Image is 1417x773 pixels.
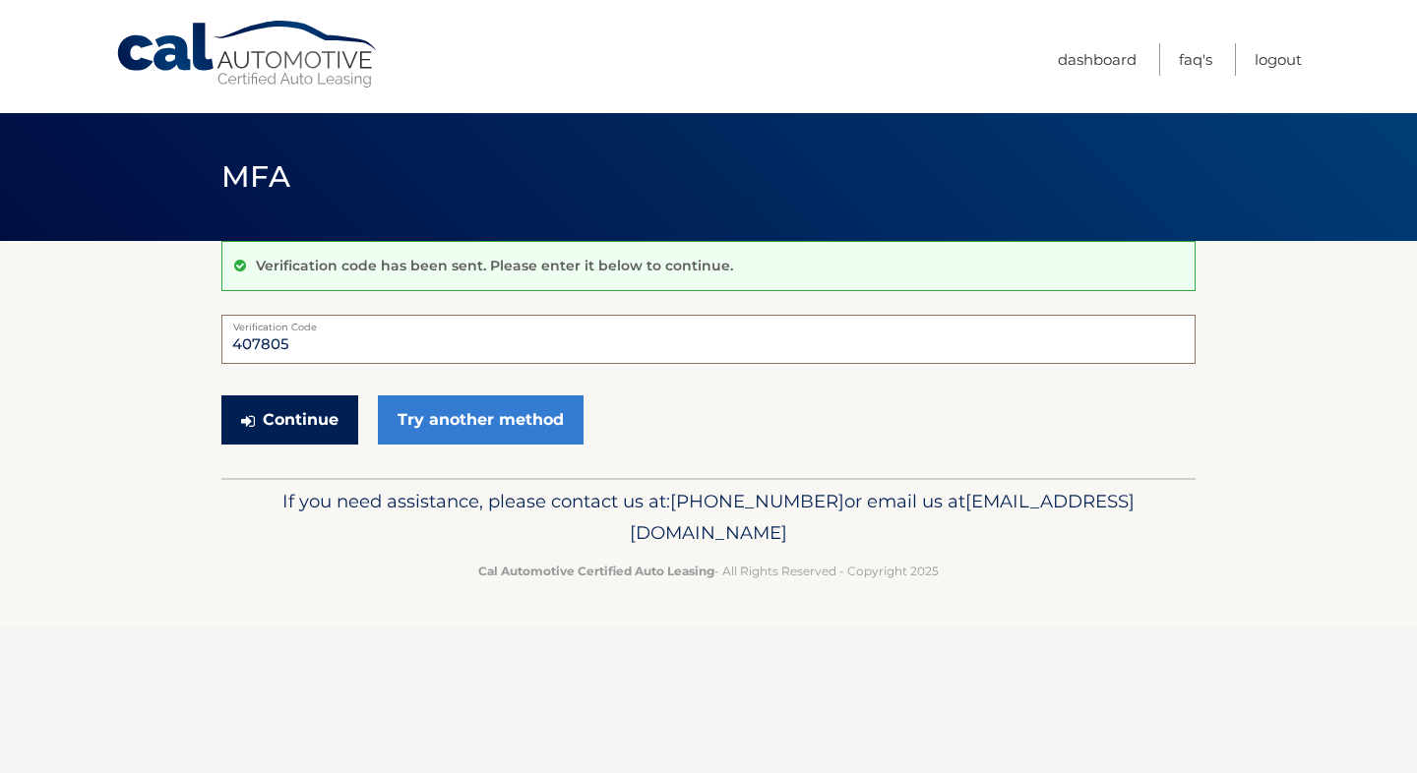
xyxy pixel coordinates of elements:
span: [EMAIL_ADDRESS][DOMAIN_NAME] [630,490,1135,544]
p: If you need assistance, please contact us at: or email us at [234,486,1183,549]
span: MFA [221,158,290,195]
p: Verification code has been sent. Please enter it below to continue. [256,257,733,274]
input: Verification Code [221,315,1196,364]
button: Continue [221,395,358,445]
a: Cal Automotive [115,20,381,89]
p: - All Rights Reserved - Copyright 2025 [234,561,1183,581]
a: FAQ's [1179,43,1212,76]
a: Dashboard [1058,43,1137,76]
strong: Cal Automotive Certified Auto Leasing [478,564,714,578]
span: [PHONE_NUMBER] [670,490,844,512]
a: Logout [1255,43,1302,76]
label: Verification Code [221,315,1196,330]
a: Try another method [378,395,584,445]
